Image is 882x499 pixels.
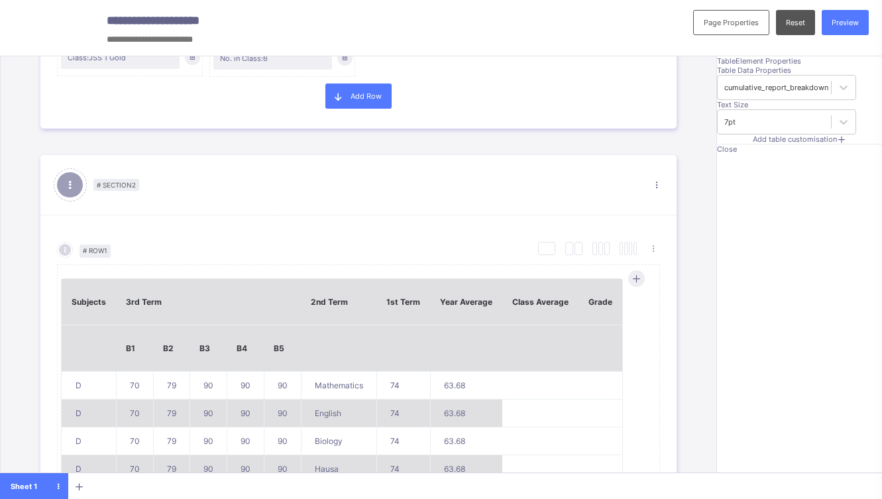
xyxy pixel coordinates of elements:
div: cumulative_report_breakdown [724,83,828,92]
td: Biology [301,427,376,455]
p: B1 [126,343,143,353]
p: 1st Term [386,297,420,307]
p: B3 [199,343,217,353]
span: Table Element Properties [717,56,801,66]
span: Reset [786,18,805,27]
td: 74 [376,427,430,455]
td: D [62,372,116,400]
td: 90 [227,372,264,400]
td: 90 [264,427,301,455]
td: English [301,400,376,427]
td: 90 [190,400,227,427]
td: 90 [190,372,227,400]
span: Close [717,144,737,154]
td: 63.68 [430,427,502,455]
td: 63.68 [430,455,502,483]
div: 7pt [724,117,736,127]
p: Subjects [72,297,106,307]
td: D [62,427,116,455]
td: 90 [227,400,264,427]
td: Hausa [301,455,376,483]
td: 90 [227,427,264,455]
td: 63.68 [430,400,502,427]
p: Year Average [440,297,492,307]
td: 90 [190,427,227,455]
td: 79 [153,372,190,400]
td: 79 [153,427,190,455]
span: # Section 2 [93,179,139,191]
td: 70 [116,455,153,483]
td: 70 [116,427,153,455]
td: D [62,455,116,483]
td: 90 [264,372,301,400]
span: Page Properties [704,18,759,27]
td: 90 [264,455,301,483]
p: 3rd Term [126,297,291,307]
td: 74 [376,455,430,483]
td: 79 [153,455,190,483]
td: 90 [227,455,264,483]
td: 63.68 [430,372,502,400]
td: D [62,400,116,427]
td: 90 [190,455,227,483]
td: 74 [376,400,430,427]
p: B2 [163,343,180,353]
p: Class Average [512,297,569,307]
p: B5 [274,343,291,353]
p: B4 [237,343,254,353]
td: Mathematics [301,372,376,400]
span: Class: JSS 1 Gold [68,53,174,62]
span: Add table customisation [753,135,837,144]
span: No. in Class: 6 [220,54,326,63]
span: # Row 1 [80,245,111,258]
span: Text Size [717,100,748,109]
p: 2nd Term [311,297,366,307]
td: 70 [116,400,153,427]
td: 79 [153,400,190,427]
span: Add Row [351,91,382,101]
td: 90 [264,400,301,427]
span: Table Data Properties [717,66,791,75]
p: Grade [588,297,612,307]
span: Preview [832,18,859,27]
td: 70 [116,372,153,400]
td: 74 [376,372,430,400]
